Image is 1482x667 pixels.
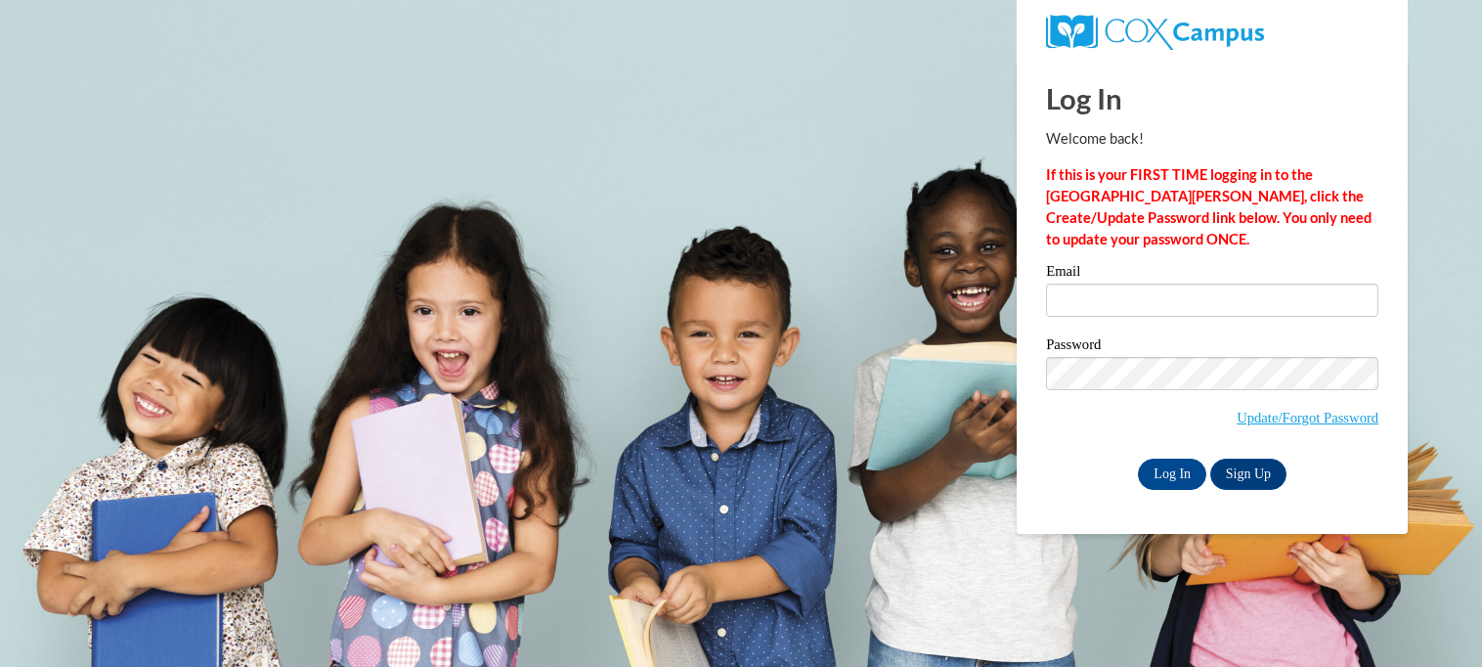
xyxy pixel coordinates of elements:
[1237,410,1378,425] a: Update/Forgot Password
[1046,15,1264,50] img: COX Campus
[1138,459,1206,490] input: Log In
[1046,22,1264,39] a: COX Campus
[1046,78,1378,118] h1: Log In
[1046,337,1378,357] label: Password
[1046,128,1378,150] p: Welcome back!
[1046,264,1378,284] label: Email
[1210,459,1286,490] a: Sign Up
[1046,166,1372,247] strong: If this is your FIRST TIME logging in to the [GEOGRAPHIC_DATA][PERSON_NAME], click the Create/Upd...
